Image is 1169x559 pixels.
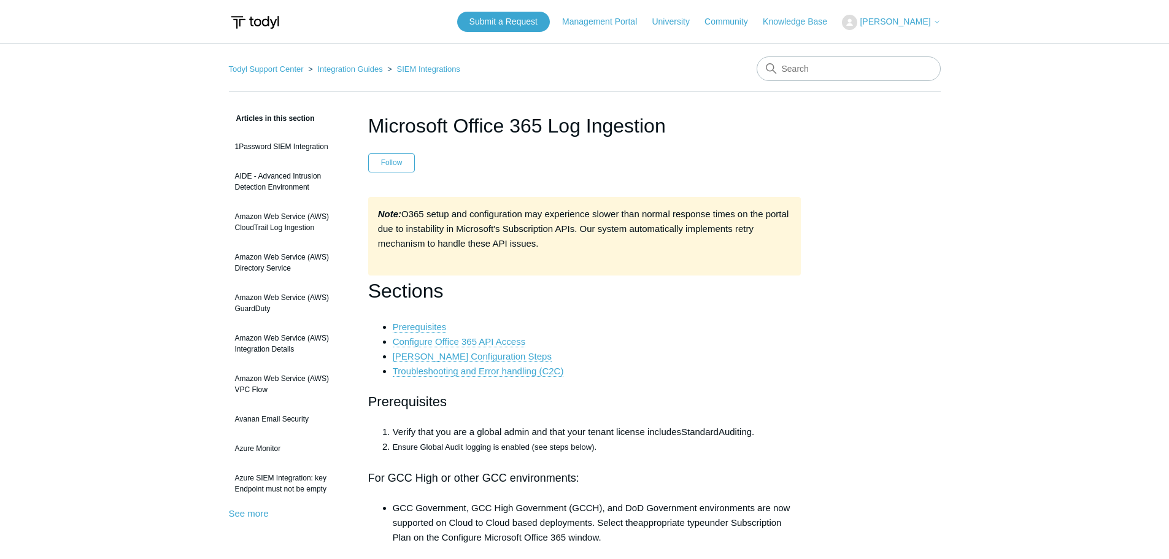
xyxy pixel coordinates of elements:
[393,351,552,362] a: [PERSON_NAME] Configuration Steps
[229,326,350,361] a: Amazon Web Service (AWS) Integration Details
[378,209,401,219] strong: Note:
[368,276,801,307] h1: Sections
[229,407,350,431] a: Avanan Email Security
[229,508,269,519] a: See more
[704,15,760,28] a: Community
[752,426,754,437] span: .
[860,17,930,26] span: [PERSON_NAME]
[719,426,752,437] span: Auditing
[368,153,415,172] button: Follow Article
[229,367,350,401] a: Amazon Web Service (AWS) VPC Flow
[393,322,447,333] a: Prerequisites
[229,437,350,460] a: Azure Monitor
[229,64,304,74] a: Todyl Support Center
[397,64,460,74] a: SIEM Integrations
[368,197,801,276] div: O365 setup and configuration may experience slower than normal response times on the portal due t...
[229,466,350,501] a: Azure SIEM Integration: key Endpoint must not be empty
[229,114,315,123] span: Articles in this section
[393,503,790,528] span: GCC Government, GCC High Government (GCCH), and DoD Government environments are now supported on ...
[229,205,350,239] a: Amazon Web Service (AWS) CloudTrail Log Ingestion
[229,64,306,74] li: Todyl Support Center
[681,426,719,437] span: Standard
[317,64,382,74] a: Integration Guides
[393,442,596,452] span: Ensure Global Audit logging is enabled (see steps below).
[229,286,350,320] a: Amazon Web Service (AWS) GuardDuty
[229,11,281,34] img: Todyl Support Center Help Center home page
[457,12,550,32] a: Submit a Request
[229,135,350,158] a: 1Password SIEM Integration
[652,15,701,28] a: University
[842,15,940,30] button: [PERSON_NAME]
[385,64,460,74] li: SIEM Integrations
[638,517,704,528] span: appropriate type
[757,56,941,81] input: Search
[393,426,681,437] span: Verify that you are a global admin and that your tenant license includes
[763,15,839,28] a: Knowledge Base
[368,391,801,412] h2: Prerequisites
[562,15,649,28] a: Management Portal
[229,245,350,280] a: Amazon Web Service (AWS) Directory Service
[229,164,350,199] a: AIDE - Advanced Intrusion Detection Environment
[368,111,801,141] h1: Microsoft Office 365 Log Ingestion
[393,517,782,542] span: under Subscription Plan on the Configure Microsoft Office 365 window.
[306,64,385,74] li: Integration Guides
[393,336,526,347] a: Configure Office 365 API Access
[393,366,564,377] a: Troubleshooting and Error handling (C2C)
[368,472,579,484] span: For GCC High or other GCC environments:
